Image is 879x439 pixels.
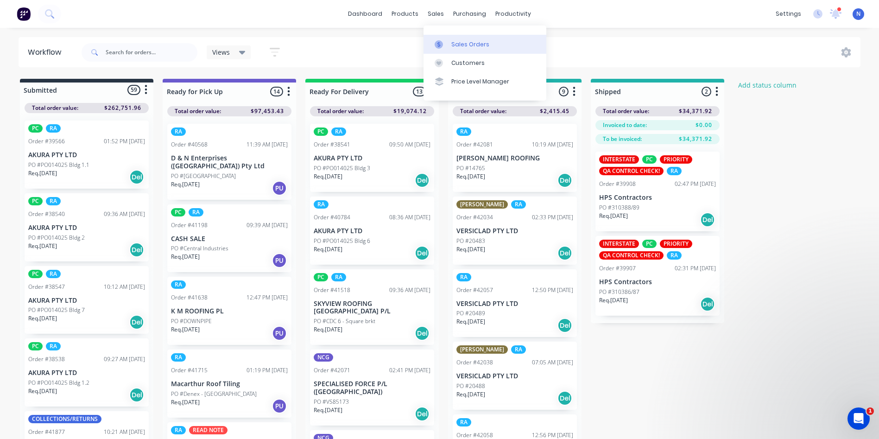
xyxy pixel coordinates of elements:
[314,127,328,136] div: PC
[453,197,577,265] div: [PERSON_NAME]RAOrder #4203402:33 PM [DATE]VERSICLAD PTY LTDPO #20483Req.[DATE]Del
[171,140,208,149] div: Order #40568
[771,7,806,21] div: settings
[424,35,546,53] a: Sales Orders
[46,197,61,205] div: RA
[212,47,230,57] span: Views
[25,193,149,261] div: PCRAOrder #3854009:36 AM [DATE]AKURA PTY LTDPO #PO014025 Bldg 2Req.[DATE]Del
[456,172,485,181] p: Req. [DATE]
[46,124,61,133] div: RA
[28,210,65,218] div: Order #38540
[389,213,430,222] div: 08:36 AM [DATE]
[28,355,65,363] div: Order #38538
[106,43,197,62] input: Search for orders...
[599,288,639,296] p: PO #310386/87
[19,117,155,127] div: Ask a question
[28,342,43,350] div: PC
[104,428,145,436] div: 10:21 AM [DATE]
[171,127,186,136] div: RA
[19,266,166,276] h2: Factory Feature Walkthroughs
[159,15,176,32] div: Close
[129,242,144,257] div: Del
[696,121,712,129] span: $0.00
[456,164,485,172] p: PO #14765
[314,300,430,316] p: SKYVIEW ROOFING [GEOGRAPHIC_DATA] P/L
[451,77,509,86] div: Price Level Manager
[451,59,485,67] div: Customers
[314,154,430,162] p: AKURA PTY LTD
[171,235,288,243] p: CASH SALE
[314,273,328,281] div: PC
[171,154,288,170] p: D & N Enterprises ([GEOGRAPHIC_DATA]) Pty Ltd
[171,325,200,334] p: Req. [DATE]
[247,140,288,149] div: 11:39 AM [DATE]
[28,234,85,242] p: PO #PO014025 Bldg 2
[456,237,485,245] p: PO #20483
[847,407,870,430] iframe: Intercom live chat
[28,297,145,305] p: AKURA PTY LTD
[456,318,485,326] p: Req. [DATE]
[25,338,149,407] div: PCRAOrder #3853809:27 AM [DATE]AKURA PTY LTDPO #PO014025 Bldg 1.2Req.[DATE]Del
[453,269,577,337] div: RAOrder #4205712:50 PM [DATE]VERSICLAD PTY LTDPO #20489Req.[DATE]Del
[171,426,186,434] div: RA
[456,309,485,318] p: PO #20489
[557,391,572,406] div: Del
[28,197,43,205] div: PC
[314,245,342,254] p: Req. [DATE]
[642,240,657,248] div: PC
[314,200,329,209] div: RA
[93,289,139,326] button: News
[310,350,434,426] div: NCGOrder #4207102:41 PM [DATE]SPECIALISED FORCE P/L ([GEOGRAPHIC_DATA])PO #VS85173Req.[DATE]Del
[415,407,430,421] div: Del
[310,269,434,345] div: PCRAOrder #4151809:36 AM [DATE]SKYVIEW ROOFING [GEOGRAPHIC_DATA] P/LPO #CDC 6 - Square brktReq.[D...
[247,221,288,229] div: 09:39 AM [DATE]
[171,398,200,407] p: Req. [DATE]
[603,121,647,129] span: Invoiced to date:
[314,227,430,235] p: AKURA PTY LTD
[387,7,423,21] div: products
[599,194,716,202] p: HPS Contractors
[28,169,57,178] p: Req. [DATE]
[251,107,284,115] span: $97,453.43
[734,79,802,91] button: Add status column
[19,18,74,32] img: logo
[167,350,291,418] div: RAOrder #4171501:19 PM [DATE]Macarthur Roof TilingPO #Denex - [GEOGRAPHIC_DATA]Req.[DATE]PU
[456,300,573,308] p: VERSICLAD PTY LTD
[167,277,291,345] div: RAOrder #4163812:47 PM [DATE]K M ROOFING PLPO #DOWNPIPEReq.[DATE]PU
[171,180,200,189] p: Req. [DATE]
[456,273,471,281] div: RA
[171,366,208,375] div: Order #41715
[331,127,346,136] div: RA
[272,326,287,341] div: PU
[679,107,712,115] span: $34,371.92
[314,237,370,245] p: PO #PO014025 Bldg 6
[700,297,715,312] div: Del
[557,246,572,261] div: Del
[171,244,228,253] p: PO #Central Industries
[28,137,65,146] div: Order #39566
[189,208,203,216] div: RA
[28,47,66,58] div: Workflow
[599,278,716,286] p: HPS Contractors
[451,40,489,49] div: Sales Orders
[167,204,291,273] div: PCRAOrder #4119809:39 AM [DATE]CASH SALEPO #Central IndustriesReq.[DATE]PU
[532,286,573,294] div: 12:50 PM [DATE]
[104,137,145,146] div: 01:52 PM [DATE]
[557,173,572,188] div: Del
[314,164,370,172] p: PO #PO014025 Bldg 3
[104,104,141,112] span: $262,751.96
[25,266,149,334] div: PCRAOrder #3854710:12 AM [DATE]AKURA PTY LTDPO #PO014025 Bldg 7Req.[DATE]Del
[460,107,506,115] span: Total order value:
[532,213,573,222] div: 02:33 PM [DATE]
[314,380,430,396] p: SPECIALISED FORCE P/L ([GEOGRAPHIC_DATA])
[46,289,93,326] button: Messages
[28,270,43,278] div: PC
[28,283,65,291] div: Order #38547
[415,246,430,261] div: Del
[314,286,350,294] div: Order #41518
[28,415,101,423] div: COLLECTIONS/RETURNS
[28,242,57,250] p: Req. [DATE]
[19,209,64,219] div: New feature
[456,345,508,354] div: [PERSON_NAME]
[595,236,720,316] div: INTERSTATEPCPRIORITYQA CONTROL CHECK!RAOrder #3990702:31 PM [DATE]HPS ContractorsPO #310386/87Req...
[595,152,720,231] div: INTERSTATEPCPRIORITYQA CONTROL CHECK!RAOrder #3990802:47 PM [DATE]HPS ContractorsPO #310388/89Req...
